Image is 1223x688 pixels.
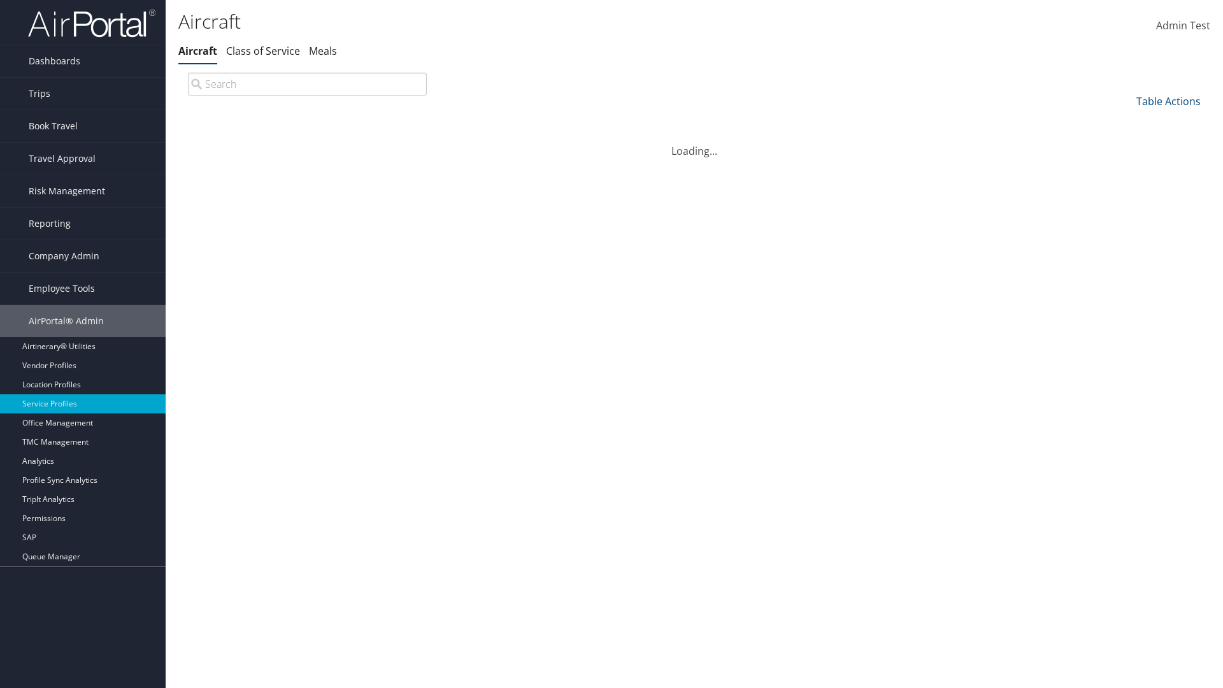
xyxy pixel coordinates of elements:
[29,273,95,305] span: Employee Tools
[28,8,155,38] img: airportal-logo.png
[29,78,50,110] span: Trips
[29,45,80,77] span: Dashboards
[226,44,300,58] a: Class of Service
[29,175,105,207] span: Risk Management
[178,44,217,58] a: Aircraft
[29,305,104,337] span: AirPortal® Admin
[309,44,337,58] a: Meals
[29,143,96,175] span: Travel Approval
[1136,94,1201,108] a: Table Actions
[178,128,1210,159] div: Loading...
[178,8,866,35] h1: Aircraft
[1156,18,1210,32] span: Admin Test
[29,240,99,272] span: Company Admin
[29,208,71,240] span: Reporting
[188,73,427,96] input: Search
[29,110,78,142] span: Book Travel
[1156,6,1210,46] a: Admin Test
